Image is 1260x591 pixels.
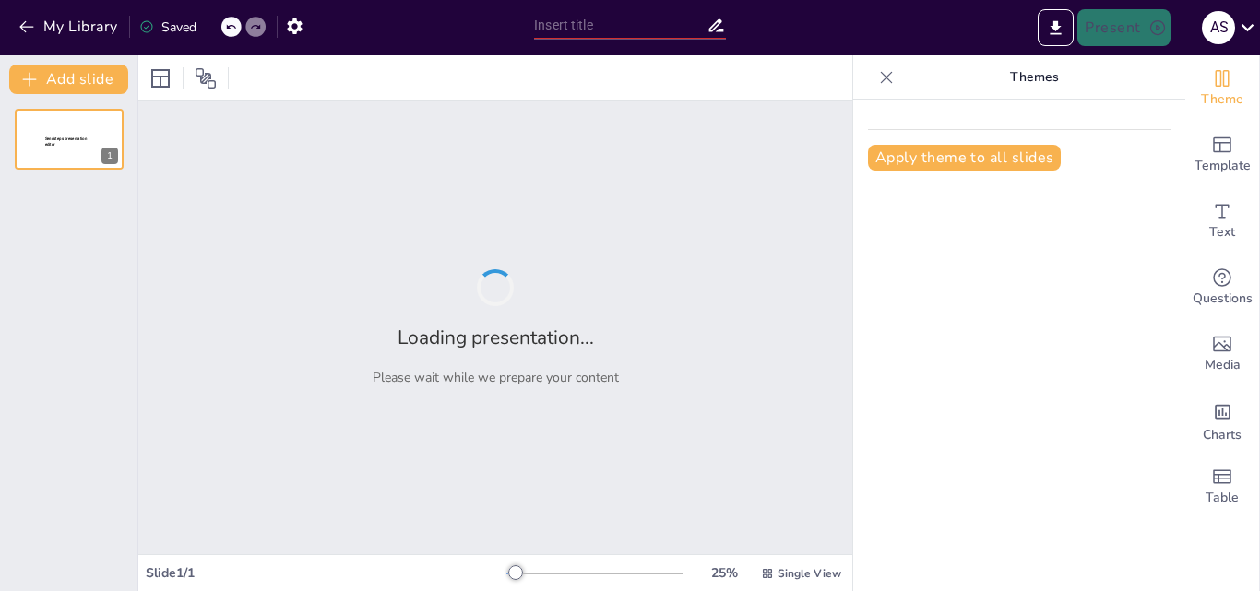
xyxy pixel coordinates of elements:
div: Add a table [1185,454,1259,520]
div: Layout [146,64,175,93]
p: Themes [901,55,1167,100]
input: Insert title [534,12,707,39]
div: Add text boxes [1185,188,1259,254]
span: Table [1206,488,1239,508]
span: Template [1195,156,1251,176]
span: Charts [1203,425,1242,445]
p: Please wait while we prepare your content [373,369,619,386]
div: 25 % [702,564,746,582]
div: A S [1202,11,1235,44]
div: Get real-time input from your audience [1185,254,1259,321]
span: Single View [778,566,841,581]
span: Questions [1193,289,1253,309]
button: Add slide [9,65,128,94]
div: Saved [139,18,196,36]
span: Theme [1201,89,1243,110]
div: Add charts and graphs [1185,387,1259,454]
span: Position [195,67,217,89]
span: Sendsteps presentation editor [45,136,87,147]
h2: Loading presentation... [398,325,594,350]
div: Change the overall theme [1185,55,1259,122]
button: Apply theme to all slides [868,145,1061,171]
button: Export to PowerPoint [1038,9,1074,46]
span: Media [1205,355,1241,375]
div: 1 [101,148,118,164]
div: Add images, graphics, shapes or video [1185,321,1259,387]
button: A S [1202,9,1235,46]
span: Text [1209,222,1235,242]
button: My Library [14,12,125,41]
button: Present [1077,9,1170,46]
div: Add ready made slides [1185,122,1259,188]
div: Slide 1 / 1 [146,564,506,582]
div: 1 [15,109,124,170]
